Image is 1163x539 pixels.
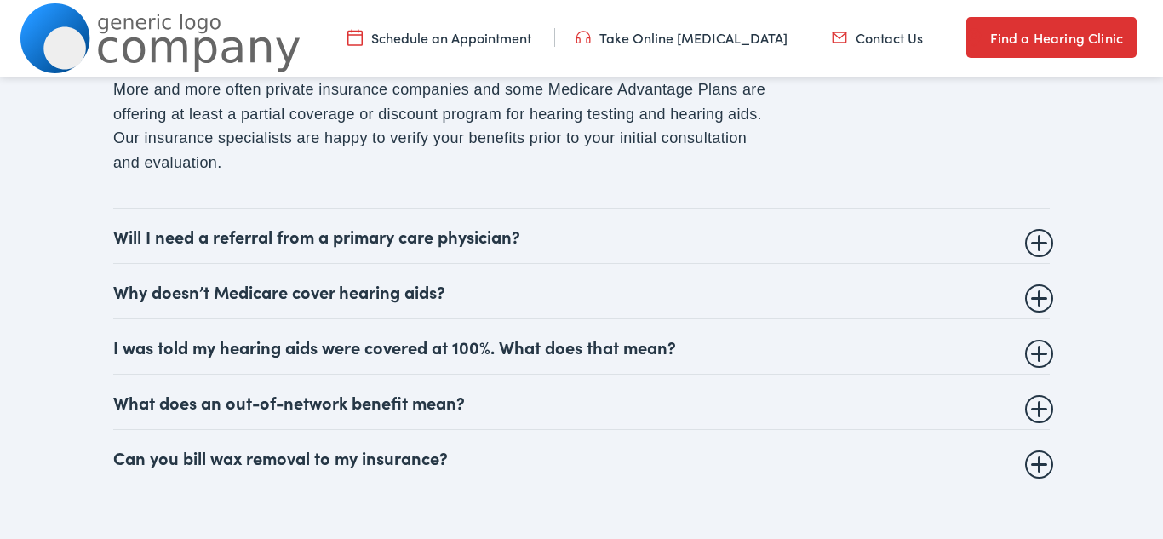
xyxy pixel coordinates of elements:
[113,226,1050,246] summary: Will I need a referral from a primary care physician?
[966,27,982,48] img: utility icon
[347,28,363,47] img: utility icon
[576,28,788,47] a: Take Online [MEDICAL_DATA]
[347,28,531,47] a: Schedule an Appointment
[966,17,1137,58] a: Find a Hearing Clinic
[113,77,769,175] p: More and more often private insurance companies and some Medicare Advantage Plans are offering at...
[113,447,1050,467] summary: Can you bill wax removal to my insurance?
[113,392,1050,412] summary: What does an out-of-network benefit mean?
[576,28,591,47] img: utility icon
[113,336,1050,357] summary: I was told my hearing aids were covered at 100%. What does that mean?
[113,281,1050,301] summary: Why doesn’t Medicare cover hearing aids?
[832,28,923,47] a: Contact Us
[832,28,847,47] img: utility icon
